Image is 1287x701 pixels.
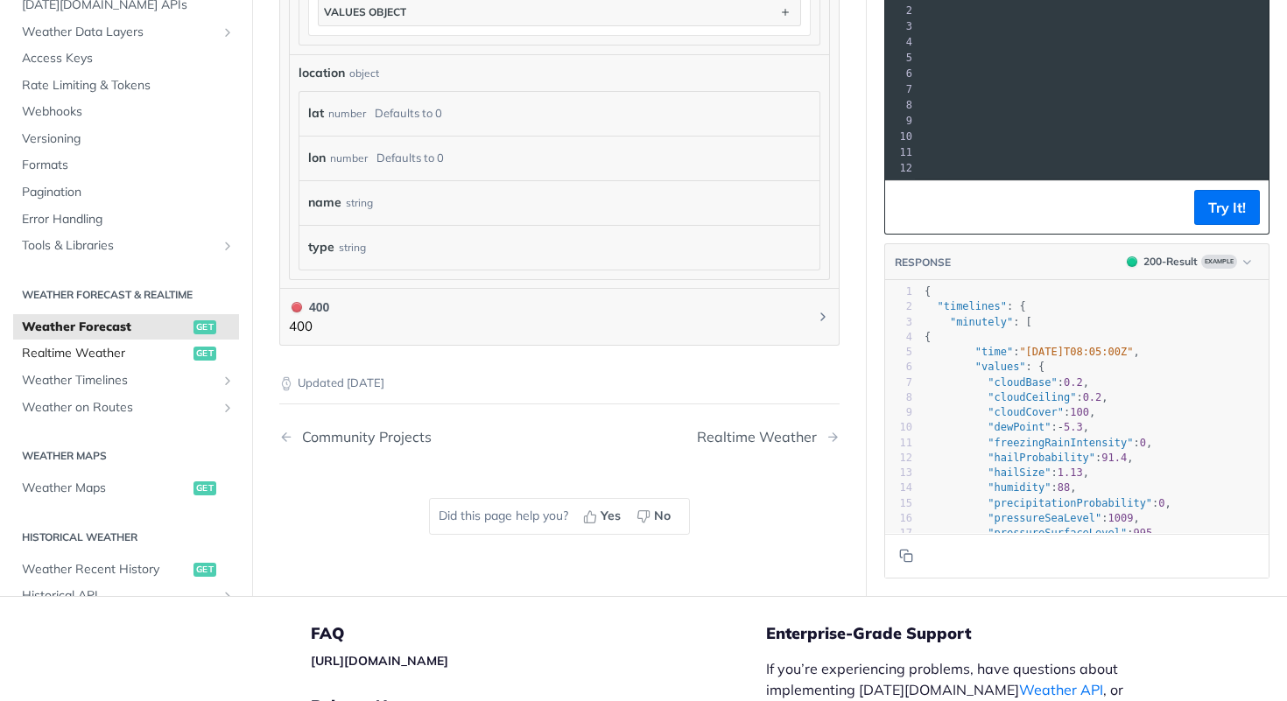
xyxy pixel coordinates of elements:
span: Webhooks [22,103,235,121]
button: 200200-ResultExample [1118,253,1260,270]
button: Yes [577,503,630,529]
span: Pagination [22,184,235,201]
span: "freezingRainIntensity" [988,436,1133,448]
span: Versioning [22,130,235,148]
span: Weather Data Layers [22,23,216,40]
h2: Historical Weather [13,529,239,544]
button: RESPONSE [894,253,952,270]
span: { [925,331,931,343]
span: get [193,481,216,495]
button: Try It! [1194,190,1260,225]
span: 0 [1140,436,1146,448]
span: 1009 [1108,512,1134,524]
div: 15 [885,495,912,510]
div: 2 [885,299,912,314]
div: 8 [885,97,915,113]
nav: Pagination Controls [279,411,840,463]
span: Rate Limiting & Tokens [22,76,235,94]
span: "pressureSeaLevel" [988,512,1101,524]
div: 3 [885,314,912,329]
button: Show subpages for Weather on Routes [221,400,235,414]
div: 3 [885,18,915,34]
div: 200 - Result [1143,254,1198,270]
a: Realtime Weatherget [13,340,239,367]
div: 7 [885,81,915,97]
div: 11 [885,435,912,450]
span: Realtime Weather [22,345,189,362]
button: 400 400400 [289,298,830,337]
div: string [346,190,373,215]
span: No [654,507,671,525]
span: 88 [1058,481,1070,494]
a: Weather API [1019,681,1103,698]
div: 9 [885,405,912,420]
a: Next Page: Realtime Weather [697,429,840,445]
div: Defaults to 0 [376,145,444,171]
span: Tools & Libraries [22,237,216,255]
button: Copy to clipboard [894,194,918,221]
span: Example [1201,255,1237,269]
span: get [193,347,216,361]
span: "cloudCover" [988,406,1064,418]
span: Weather Timelines [22,372,216,389]
span: 5.3 [1064,421,1083,433]
button: Copy to clipboard [894,543,918,569]
div: 9 [885,113,915,129]
span: : { [925,300,1026,312]
h5: Enterprise-Grade Support [766,623,1176,644]
span: "time" [975,346,1013,358]
h2: Weather Forecast & realtime [13,287,239,303]
span: : , [925,421,1089,433]
span: : , [925,375,1089,388]
div: 4 [885,330,912,345]
div: 1 [885,284,912,299]
button: Show subpages for Historical API [221,589,235,603]
span: Access Keys [22,50,235,67]
a: Webhooks [13,99,239,125]
a: Weather Data LayersShow subpages for Weather Data Layers [13,18,239,45]
a: Error Handling [13,206,239,232]
span: get [193,562,216,576]
svg: Chevron [816,310,830,324]
a: Weather Forecastget [13,314,239,340]
span: "humidity" [988,481,1051,494]
p: 400 [289,317,329,337]
div: 12 [885,451,912,466]
div: 4 [885,34,915,50]
label: lat [308,101,324,126]
span: : [ [925,315,1032,327]
div: values object [324,5,406,18]
span: { [925,285,931,298]
a: Rate Limiting & Tokens [13,72,239,98]
a: [URL][DOMAIN_NAME] [311,653,448,669]
div: 400 [289,298,329,317]
label: name [308,190,341,215]
span: Formats [22,157,235,174]
span: Error Handling [22,210,235,228]
button: Show subpages for Tools & Libraries [221,239,235,253]
span: : , [925,406,1095,418]
a: Previous Page: Community Projects [279,429,519,445]
div: 11 [885,144,915,160]
button: Show subpages for Weather Data Layers [221,25,235,39]
a: Weather TimelinesShow subpages for Weather Timelines [13,368,239,394]
span: Yes [601,507,621,525]
div: 7 [885,375,912,389]
span: Weather Maps [22,480,189,497]
a: Weather Mapsget [13,475,239,501]
span: "values" [975,361,1026,373]
span: 1.13 [1058,466,1083,479]
span: "cloudCeiling" [988,391,1076,403]
div: number [330,145,368,171]
span: "pressureSurfaceLevel" [988,527,1127,539]
span: 0 [1158,496,1164,508]
span: "precipitationProbability" [988,496,1152,508]
div: number [328,101,366,126]
span: Weather Recent History [22,560,189,578]
div: 5 [885,50,915,66]
div: 5 [885,345,912,360]
span: "minutely" [950,315,1013,327]
div: object [349,66,379,81]
span: : , [925,436,1152,448]
div: 12 [885,160,915,176]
